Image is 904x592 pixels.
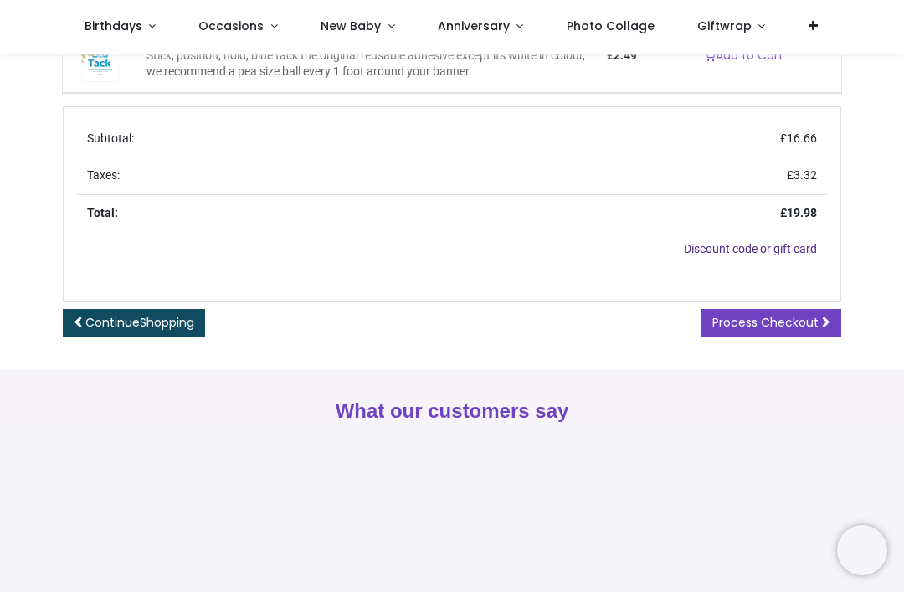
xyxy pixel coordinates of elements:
[63,397,841,425] h2: What our customers say
[73,28,126,82] img: [BLU-TACK-WHITE] Blu Tack White
[787,206,817,219] span: 19.98
[712,314,819,331] span: Process Checkout
[85,18,142,34] span: Birthdays
[837,525,887,575] iframe: Brevo live chat
[146,48,587,80] div: Stick, position, hold, blue tack the original reusable adhesive except its white in colour, we re...
[693,42,794,70] a: Add to Cart
[85,314,194,331] span: Continue
[614,49,637,62] span: 2.49
[701,309,841,337] a: Process Checkout
[607,49,637,62] span: £
[438,18,510,34] span: Anniversary
[697,18,752,34] span: Giftwrap
[77,121,482,157] td: Subtotal:
[794,168,817,182] span: 3.32
[787,131,817,145] span: 16.66
[321,18,381,34] span: New Baby
[140,314,194,331] span: Shopping
[780,131,817,145] span: £
[787,168,817,182] span: £
[77,157,482,194] td: Taxes:
[63,309,205,337] a: ContinueShopping
[87,206,118,219] strong: Total:
[73,48,126,61] a: [BLU-TACK-WHITE] Blu Tack White
[198,18,264,34] span: Occasions
[780,206,817,219] strong: £
[567,18,655,34] span: Photo Collage
[684,242,817,255] a: Discount code or gift card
